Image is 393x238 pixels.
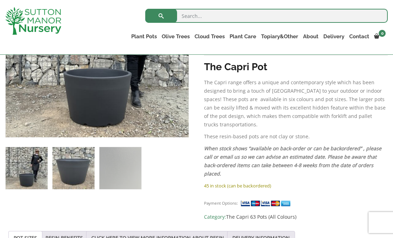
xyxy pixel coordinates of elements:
a: Plant Care [227,32,259,41]
a: Contact [347,32,372,41]
a: Delivery [321,32,347,41]
input: Search... [145,9,388,23]
img: The Capri Pot 63 Colour Charcoal - Image 3 [99,147,141,189]
p: 45 in stock (can be backordered) [204,181,388,190]
a: About [301,32,321,41]
a: The Capri 63 Pots (All Colours) [226,213,296,220]
img: logo [5,7,61,35]
img: payment supported [240,200,293,207]
a: Olive Trees [159,32,192,41]
em: When stock shows “available on back-order or can be backordered” , please call or email us so we ... [204,145,381,177]
small: Payment Options: [204,200,238,206]
span: 0 [379,30,386,37]
strong: The Capri Pot [204,61,267,73]
a: Topiary&Other [259,32,301,41]
p: The Capri range offers a unique and contemporary style which has been designed to bring a touch o... [204,78,388,129]
a: Cloud Trees [192,32,227,41]
img: The Capri Pot 63 Colour Charcoal [6,147,48,189]
span: Category: [204,213,388,221]
a: 0 [372,32,388,41]
a: Plant Pots [129,32,159,41]
p: These resin-based pots are not clay or stone. [204,132,388,141]
img: The Capri Pot 63 Colour Charcoal - Image 2 [52,147,94,189]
